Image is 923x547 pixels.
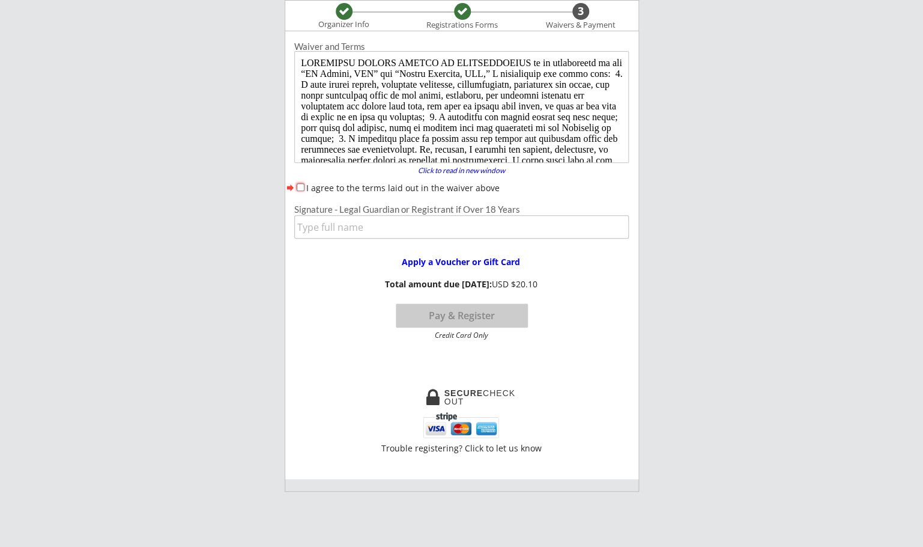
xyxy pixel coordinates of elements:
div: Credit Card Only [401,332,522,339]
div: CHECKOUT [444,389,516,406]
input: Type full name [294,215,629,239]
div: Organizer Info [311,20,377,29]
div: Registrations Forms [421,20,504,30]
div: Signature - Legal Guardian or Registrant if Over 18 Years [294,205,629,214]
button: Pay & Register [396,304,528,328]
button: forward [285,182,295,194]
div: Waiver and Terms [294,42,629,51]
div: USD $20.10 [379,280,544,290]
label: I agree to the terms laid out in the waiver above [306,182,500,194]
div: 3 [572,5,589,18]
div: Waivers & Payment [539,20,622,30]
div: Trouble registering? Click to let us know [381,444,543,453]
strong: Total amount due [DATE]: [385,278,492,290]
body: LOREMIPSU DOLORS AMETCO AD ELITSEDDOEIUS te in utlaboreetd ma ali “EN Admini, VEN” qui “Nostru Ex... [5,5,330,362]
a: Click to read in new window [411,167,513,177]
strong: SECURE [444,388,483,398]
div: Apply a Voucher or Gift Card [384,258,539,266]
div: Click to read in new window [411,167,513,174]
